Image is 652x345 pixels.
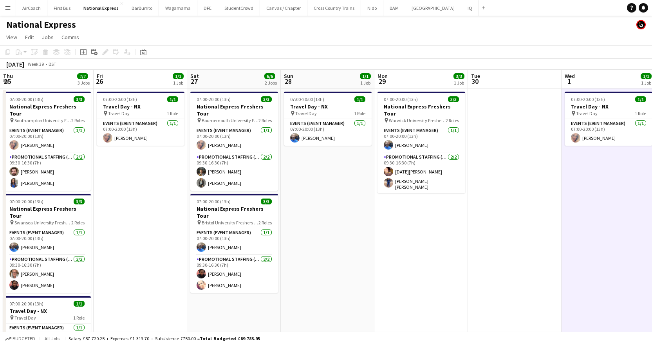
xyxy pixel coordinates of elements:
div: 3 Jobs [78,80,90,86]
app-job-card: 07:00-20:00 (13h)3/3National Express Freshers Tour Warwick University Freshers Fair2 RolesEvents ... [377,92,465,193]
h3: Travel Day - NX [3,307,91,314]
span: 1/1 [635,96,646,102]
span: Sat [190,72,199,79]
span: 3/3 [448,96,459,102]
div: 2 Jobs [265,80,277,86]
span: 1 Role [73,315,85,321]
span: 1/1 [354,96,365,102]
span: 29 [376,77,388,86]
span: 3/3 [74,96,85,102]
app-card-role: Events (Event Manager)1/107:00-20:00 (13h)[PERSON_NAME] [3,126,91,153]
button: Wagamama [159,0,197,16]
span: Bournemouth University Freshers Fair [202,117,258,123]
app-card-role: Events (Event Manager)1/107:00-20:00 (13h)[PERSON_NAME] [97,119,184,146]
app-job-card: 07:00-20:00 (13h)1/1Travel Day - NX Travel Day1 RoleEvents (Event Manager)1/107:00-20:00 (13h)[PE... [97,92,184,146]
h3: National Express Freshers Tour [190,103,278,117]
button: [GEOGRAPHIC_DATA] [405,0,461,16]
app-job-card: 07:00-20:00 (13h)3/3National Express Freshers Tour Southampton University Freshers Fair2 RolesEve... [3,92,91,191]
span: Mon [377,72,388,79]
button: DFE [197,0,218,16]
span: 07:00-20:00 (13h) [290,96,324,102]
app-card-role: Promotional Staffing (Brand Ambassadors)2/209:30-16:30 (7h)[DATE][PERSON_NAME][PERSON_NAME] [PERS... [377,153,465,193]
span: Travel Day [108,110,130,116]
span: All jobs [43,336,62,341]
span: 2 Roles [71,220,85,226]
button: BarBurrito [125,0,159,16]
span: Total Budgeted £89 783.95 [200,336,260,341]
span: 1 Role [635,110,646,116]
span: Warwick University Freshers Fair [389,117,446,123]
h3: National Express Freshers Tour [377,103,465,117]
span: 2 Roles [446,117,459,123]
div: 07:00-20:00 (13h)1/1Travel Day - NX Travel Day1 RoleEvents (Event Manager)1/107:00-20:00 (13h)[PE... [284,92,372,146]
span: 3/3 [261,199,272,204]
span: 26 [96,77,103,86]
h3: Travel Day - NX [284,103,372,110]
app-user-avatar: Tim Bodenham [636,20,646,29]
app-card-role: Promotional Staffing (Brand Ambassadors)2/209:30-16:30 (7h)[PERSON_NAME][PERSON_NAME] [3,255,91,293]
span: 3/3 [453,73,464,79]
span: 1/1 [641,73,652,79]
button: Canvas / Chapter [260,0,307,16]
div: BST [49,61,56,67]
button: First Bus [47,0,77,16]
span: 1 Role [167,110,178,116]
span: 07:00-20:00 (13h) [197,199,231,204]
span: 3/3 [74,199,85,204]
app-card-role: Events (Event Manager)1/107:00-20:00 (13h)[PERSON_NAME] [377,126,465,153]
span: 07:00-20:00 (13h) [384,96,418,102]
app-job-card: 07:00-20:00 (13h)3/3National Express Freshers Tour Bristol University Freshers Fair2 RolesEvents ... [190,194,278,293]
span: Week 39 [26,61,45,67]
span: Travel Day [295,110,317,116]
h3: National Express Freshers Tour [3,103,91,117]
button: Nido [361,0,383,16]
span: 6/6 [264,73,275,79]
app-card-role: Events (Event Manager)1/107:00-20:00 (13h)[PERSON_NAME] [3,228,91,255]
span: Southampton University Freshers Fair [14,117,71,123]
app-card-role: Events (Event Manager)1/107:00-20:00 (13h)[PERSON_NAME] [190,126,278,153]
span: Travel Day [14,315,36,321]
span: 27 [189,77,199,86]
span: 2 Roles [258,117,272,123]
span: 07:00-20:00 (13h) [103,96,137,102]
a: Edit [22,32,37,42]
h3: National Express Freshers Tour [3,205,91,219]
span: Fri [97,72,103,79]
app-job-card: 07:00-20:00 (13h)3/3National Express Freshers Tour Swansea University Freshers Fair2 RolesEvents ... [3,194,91,293]
span: Thu [3,72,13,79]
span: Sun [284,72,293,79]
app-card-role: Events (Event Manager)1/107:00-20:00 (13h)[PERSON_NAME] [190,228,278,255]
span: 07:00-20:00 (13h) [571,96,605,102]
span: 07:00-20:00 (13h) [9,96,43,102]
app-card-role: Promotional Staffing (Brand Ambassadors)2/209:30-16:30 (7h)[PERSON_NAME][PERSON_NAME] [190,153,278,191]
button: IQ [461,0,479,16]
span: 1 Role [354,110,365,116]
app-job-card: 07:00-20:00 (13h)3/3National Express Freshers Tour Bournemouth University Freshers Fair2 RolesEve... [190,92,278,191]
h1: National Express [6,19,76,31]
span: 7/7 [77,73,88,79]
span: Bristol University Freshers Fair [202,220,258,226]
span: 2 Roles [71,117,85,123]
button: BAM [383,0,405,16]
app-card-role: Promotional Staffing (Brand Ambassadors)2/209:30-16:30 (7h)[PERSON_NAME][PERSON_NAME] [3,153,91,191]
h3: Travel Day - NX [97,103,184,110]
app-card-role: Events (Event Manager)1/107:00-20:00 (13h)[PERSON_NAME] [284,119,372,146]
span: Travel Day [576,110,598,116]
span: 1/1 [360,73,371,79]
span: Budgeted [13,336,35,341]
a: Jobs [39,32,57,42]
h3: National Express Freshers Tour [190,205,278,219]
span: 25 [2,77,13,86]
div: 1 Job [173,80,183,86]
span: Jobs [42,34,54,41]
span: Comms [61,34,79,41]
div: [DATE] [6,60,24,68]
span: 3/3 [261,96,272,102]
button: StudentCrowd [218,0,260,16]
